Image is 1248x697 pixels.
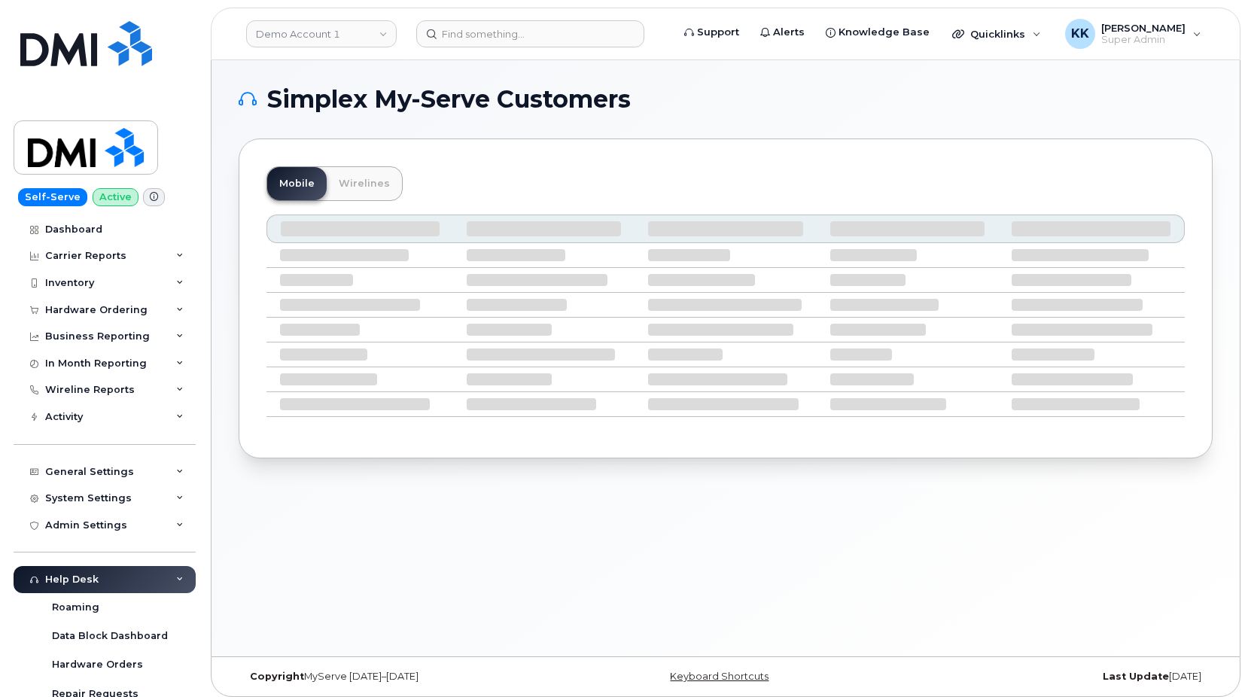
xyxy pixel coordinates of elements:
[267,88,631,111] span: Simplex My-Serve Customers
[267,167,327,200] a: Mobile
[1103,671,1169,682] strong: Last Update
[670,671,769,682] a: Keyboard Shortcuts
[250,671,304,682] strong: Copyright
[327,167,402,200] a: Wirelines
[888,671,1213,683] div: [DATE]
[239,671,563,683] div: MyServe [DATE]–[DATE]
